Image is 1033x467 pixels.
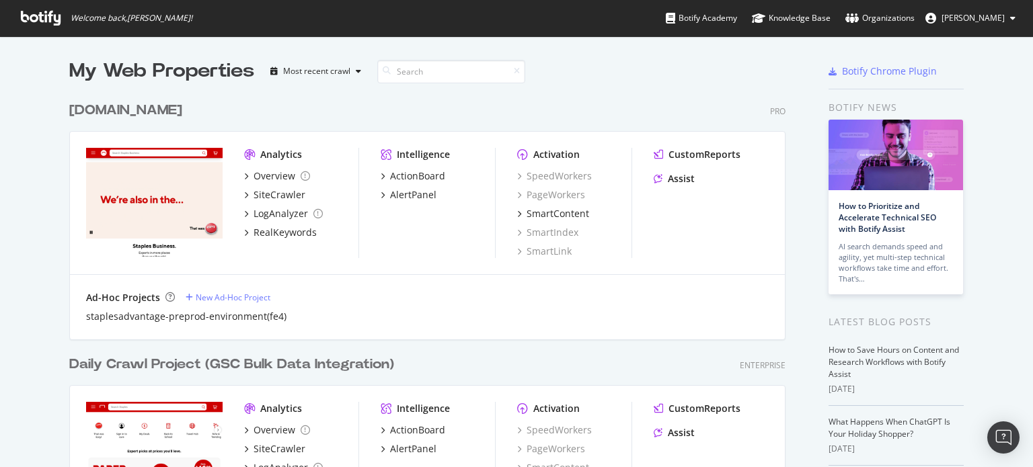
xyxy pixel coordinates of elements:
div: RealKeywords [254,226,317,239]
a: LogAnalyzer [244,207,323,220]
div: Daily Crawl Project (GSC Bulk Data Integration) [69,355,394,374]
div: ActionBoard [390,423,445,437]
div: Ad-Hoc Projects [86,291,160,304]
div: Intelligence [397,402,450,415]
div: AI search demands speed and agility, yet multi-step technical workflows take time and effort. Tha... [839,241,953,284]
div: AlertPanel [390,442,436,456]
a: AlertPanel [381,188,436,202]
div: [DATE] [829,383,964,395]
div: CustomReports [668,148,740,161]
div: SiteCrawler [254,442,305,456]
a: How to Prioritize and Accelerate Technical SEO with Botify Assist [839,200,936,235]
div: Analytics [260,402,302,415]
div: Open Intercom Messenger [987,421,1020,454]
div: ActionBoard [390,169,445,183]
div: [DATE] [829,443,964,455]
div: SiteCrawler [254,188,305,202]
img: staplesadvantage.com [86,148,223,257]
a: [DOMAIN_NAME] [69,101,188,120]
a: RealKeywords [244,226,317,239]
a: Assist [654,172,695,185]
button: [PERSON_NAME] [915,7,1026,29]
a: What Happens When ChatGPT Is Your Holiday Shopper? [829,416,950,439]
a: CustomReports [654,148,740,161]
div: CustomReports [668,402,740,415]
a: Overview [244,169,310,183]
span: Taylor Brantley [942,12,1005,24]
div: Assist [668,426,695,439]
a: ActionBoard [381,169,445,183]
div: Enterprise [740,359,786,371]
div: Assist [668,172,695,185]
a: CustomReports [654,402,740,415]
a: ActionBoard [381,423,445,437]
div: [DOMAIN_NAME] [69,101,182,120]
div: AlertPanel [390,188,436,202]
div: LogAnalyzer [254,207,308,220]
a: PageWorkers [517,188,585,202]
a: SpeedWorkers [517,423,592,437]
div: Intelligence [397,148,450,161]
div: Latest Blog Posts [829,314,964,329]
a: Overview [244,423,310,437]
a: AlertPanel [381,442,436,456]
div: Organizations [845,11,915,25]
a: SmartIndex [517,226,578,239]
a: Botify Chrome Plugin [829,65,937,78]
a: New Ad-Hoc Project [186,292,270,303]
div: Overview [254,423,295,437]
div: Most recent crawl [283,67,350,75]
div: SmartContent [527,207,589,220]
a: PageWorkers [517,442,585,456]
div: Analytics [260,148,302,161]
a: SpeedWorkers [517,169,592,183]
a: Assist [654,426,695,439]
div: Botify Chrome Plugin [842,65,937,78]
a: SiteCrawler [244,442,305,456]
img: How to Prioritize and Accelerate Technical SEO with Botify Assist [829,120,963,190]
div: Activation [533,148,580,161]
div: Pro [770,105,786,117]
div: Overview [254,169,295,183]
input: Search [377,60,525,83]
a: SiteCrawler [244,188,305,202]
div: My Web Properties [69,58,254,85]
span: Welcome back, [PERSON_NAME] ! [71,13,192,24]
a: SmartLink [517,245,572,258]
div: New Ad-Hoc Project [196,292,270,303]
div: Botify news [829,100,964,115]
a: How to Save Hours on Content and Research Workflows with Botify Assist [829,344,959,380]
div: Knowledge Base [752,11,831,25]
button: Most recent crawl [265,60,367,82]
a: Daily Crawl Project (GSC Bulk Data Integration) [69,355,399,374]
div: Activation [533,402,580,415]
a: staplesadvantage-preprod-environment(fe4) [86,310,286,323]
a: SmartContent [517,207,589,220]
div: Botify Academy [666,11,737,25]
